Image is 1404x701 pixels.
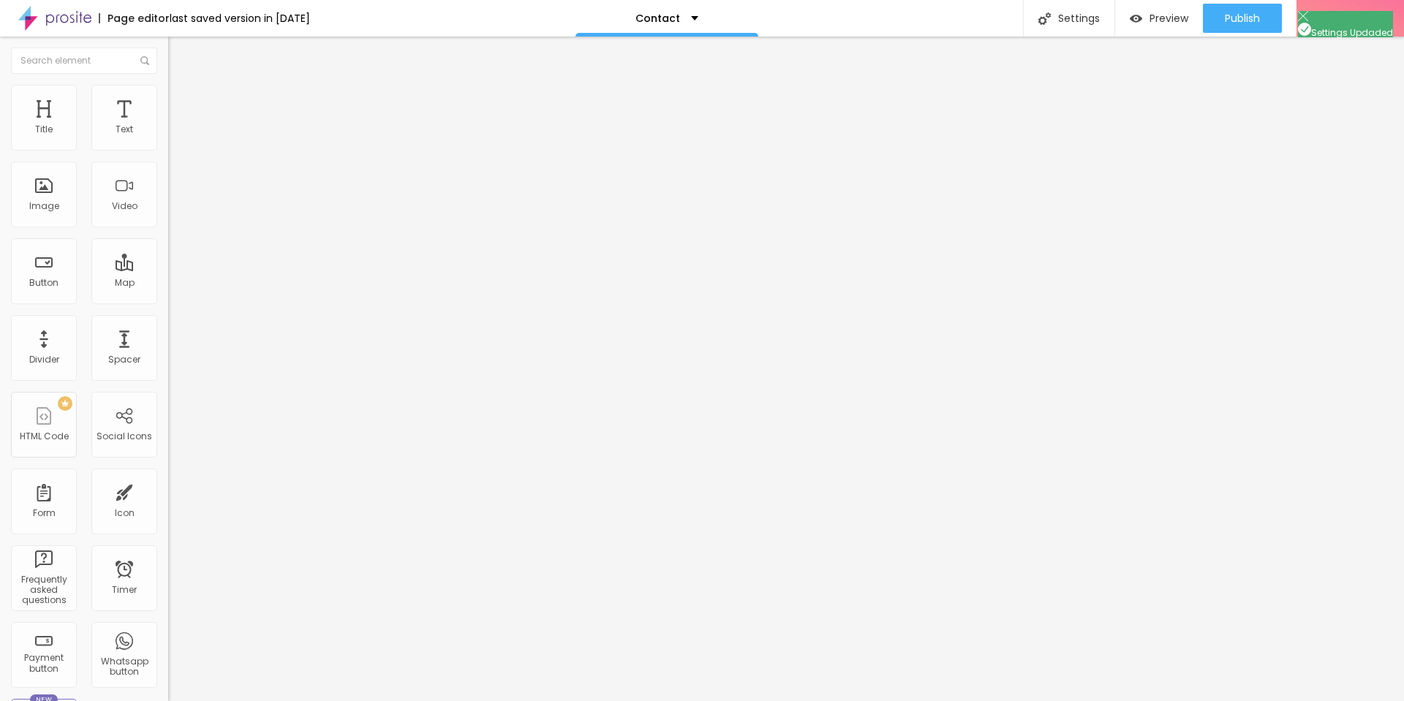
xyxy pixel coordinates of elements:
div: Whatsapp button [95,656,153,678]
div: Video [112,201,137,211]
div: Image [29,201,59,211]
img: view-1.svg [1130,12,1142,25]
div: Icon [115,508,135,518]
div: Frequently asked questions [15,575,72,606]
img: Icone [140,56,149,65]
div: Spacer [108,355,140,365]
div: Text [116,124,133,134]
input: Search element [11,48,157,74]
div: Title [35,124,53,134]
div: Map [115,278,135,288]
img: Icone [1298,11,1308,21]
div: Form [33,508,56,518]
div: Page editor [99,13,170,23]
img: Icone [1298,23,1311,36]
img: Icone [1038,12,1051,25]
div: Button [29,278,58,288]
div: HTML Code [20,431,69,442]
div: Social Icons [97,431,152,442]
span: Preview [1150,12,1188,24]
span: Publish [1225,12,1260,24]
div: last saved version in [DATE] [170,13,310,23]
button: Preview [1115,4,1203,33]
iframe: Editor [168,37,1404,701]
button: Publish [1203,4,1282,33]
p: Contact [635,13,680,23]
div: Payment button [15,653,72,674]
span: Settings Updaded [1298,26,1393,39]
div: Divider [29,355,59,365]
div: Timer [112,585,137,595]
